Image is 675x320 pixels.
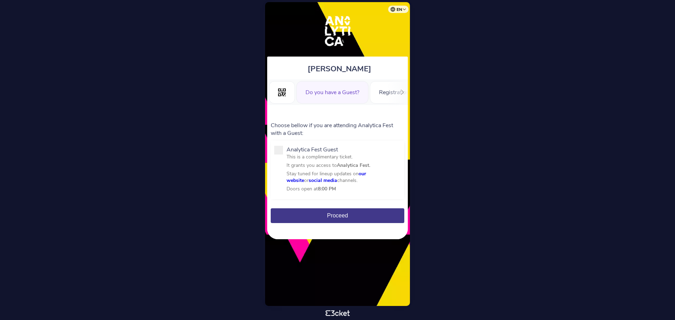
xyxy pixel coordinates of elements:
[327,213,348,218] span: Proceed
[287,146,401,154] p: Analytica Fest Guest
[308,64,371,74] span: [PERSON_NAME]
[271,208,404,223] button: Proceed
[296,81,368,104] div: Do you have a Guest?
[287,162,401,169] p: It grants you access to
[271,122,404,137] p: Choose bellow if you are attending Analytica Fest with a Guest:
[287,170,401,184] p: Stay tuned for lineup updates on or channels.
[296,88,368,96] a: Do you have a Guest?
[370,88,433,96] a: Registration Form
[287,185,401,192] p: Doors open at
[287,170,366,184] a: our website
[337,162,370,169] strong: Analytica Fest.
[309,177,337,184] a: social media
[316,9,360,53] img: Analytica Fest 2025 - Sep 6th
[318,185,336,192] strong: 8:00 PM
[287,154,401,160] p: This is a complimentary ticket.
[370,81,433,104] div: Registration Form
